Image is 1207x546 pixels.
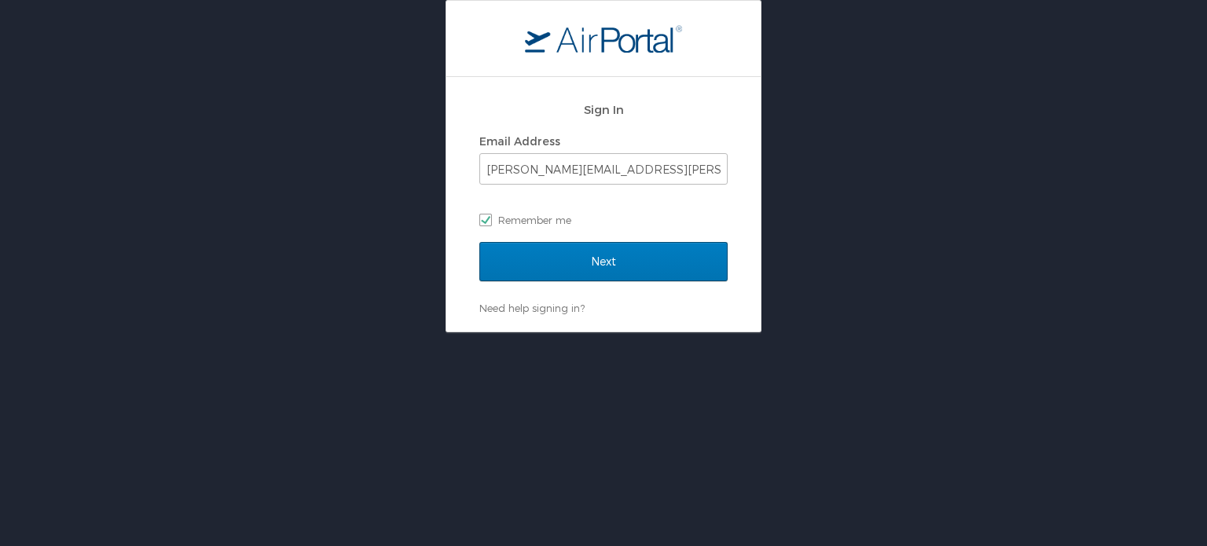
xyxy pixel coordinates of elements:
[479,302,585,314] a: Need help signing in?
[479,242,728,281] input: Next
[479,208,728,232] label: Remember me
[525,24,682,53] img: logo
[479,101,728,119] h2: Sign In
[479,134,560,148] label: Email Address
